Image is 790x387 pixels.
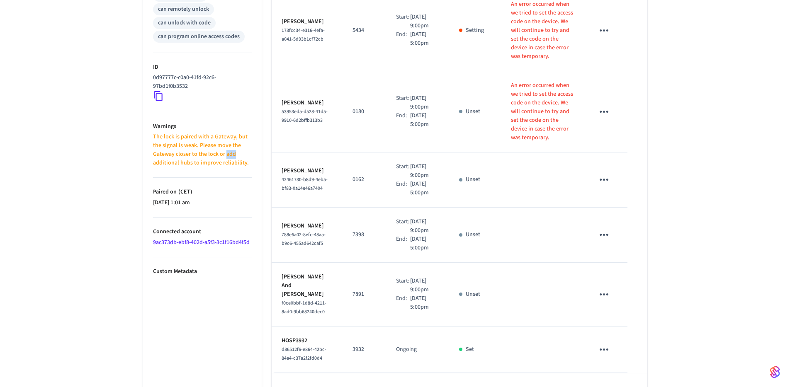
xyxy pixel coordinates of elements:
[153,188,252,196] p: Paired on
[282,346,326,362] span: d86512f6-e864-42bc-84a4-c37a2f2fd0d4
[410,294,439,312] p: [DATE] 5:00pm
[153,198,252,207] p: [DATE] 1:01 am
[153,122,252,131] p: Warnings
[153,73,248,91] p: 0d97777c-c0a0-41fd-92c6-97bd1f0b3532
[352,230,376,239] p: 7398
[158,19,211,27] div: can unlock with code
[282,273,333,299] p: [PERSON_NAME] And [PERSON_NAME]
[410,13,439,30] p: [DATE] 9:00pm
[396,13,410,30] div: Start:
[410,94,439,111] p: [DATE] 9:00pm
[153,238,250,247] a: 9ac373db-ebf8-402d-a5f3-3c1f16bd4f5d
[466,290,480,299] p: Unset
[352,175,376,184] p: 0162
[396,277,410,294] div: Start:
[410,111,439,129] p: [DATE] 5:00pm
[386,327,449,373] td: Ongoing
[396,218,410,235] div: Start:
[352,107,376,116] p: 0180
[466,345,474,354] p: Set
[410,235,439,252] p: [DATE] 5:00pm
[282,99,333,107] p: [PERSON_NAME]
[410,30,439,48] p: [DATE] 5:00pm
[158,32,240,41] div: can program online access codes
[410,180,439,197] p: [DATE] 5:00pm
[282,300,326,315] span: f0ce0bbf-1d8d-4211-8ad0-9bb68240dec0
[352,290,376,299] p: 7891
[410,162,439,180] p: [DATE] 9:00pm
[177,188,192,196] span: ( CET )
[282,167,333,175] p: [PERSON_NAME]
[352,345,376,354] p: 3932
[153,63,252,72] p: ID
[410,218,439,235] p: [DATE] 9:00pm
[466,230,480,239] p: Unset
[466,107,480,116] p: Unset
[352,26,376,35] p: 5434
[396,294,410,312] div: End:
[153,133,252,167] p: The lock is paired with a Gateway, but the signal is weak. Please move the Gateway closer to the ...
[282,27,325,43] span: 173fcc34-e316-4efa-a041-5d93b1cf72cb
[153,267,252,276] p: Custom Metadata
[466,175,480,184] p: Unset
[770,365,780,379] img: SeamLogoGradient.69752ec5.svg
[282,176,328,192] span: 42461730-b8d9-4eb5-bf83-0a14e46a7404
[396,235,410,252] div: End:
[396,162,410,180] div: Start:
[396,111,410,129] div: End:
[466,26,484,35] p: Setting
[396,30,410,48] div: End:
[511,81,574,142] p: An error occurred when we tried to set the access code on the device. We will continue to try and...
[282,222,333,230] p: [PERSON_NAME]
[396,180,410,197] div: End:
[282,231,326,247] span: 788e6a02-8efc-48aa-b9c6-455ad642caf5
[153,227,252,236] p: Connected account
[158,5,209,14] div: can remotely unlock
[410,277,439,294] p: [DATE] 9:00pm
[396,94,410,111] div: Start:
[282,108,328,124] span: 53953eda-d528-41d5-9910-6d2bffb313b3
[282,336,333,345] p: HOSP3932
[282,17,333,26] p: [PERSON_NAME]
